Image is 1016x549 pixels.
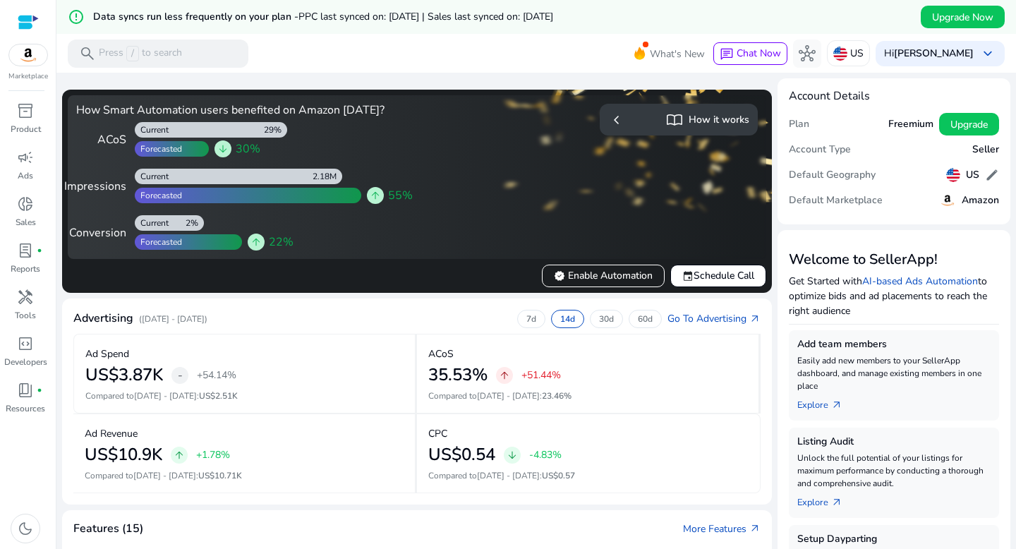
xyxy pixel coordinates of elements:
img: amazon.svg [939,192,956,209]
p: ([DATE] - [DATE]) [139,313,207,325]
div: Forecasted [135,236,182,248]
span: fiber_manual_record [37,387,42,393]
p: Reports [11,263,40,275]
span: What's New [650,42,705,66]
span: arrow_upward [370,190,381,201]
span: arrow_downward [217,143,229,155]
h4: Features (15) [73,522,143,536]
div: Current [135,171,169,182]
span: arrow_upward [174,450,185,461]
p: US [850,41,864,66]
h5: How it works [689,114,749,126]
p: Marketplace [8,71,48,82]
p: Tools [15,309,36,322]
p: Ads [18,169,33,182]
span: arrow_upward [250,236,262,248]
p: Press to search [99,46,182,61]
div: Forecasted [135,190,182,201]
h5: Listing Audit [797,436,991,448]
span: / [126,46,139,61]
span: arrow_downward [507,450,518,461]
p: 14d [560,313,575,325]
h5: US [966,169,979,181]
span: hub [799,45,816,62]
p: Hi [884,49,974,59]
button: verifiedEnable Automation [542,265,665,287]
a: Explorearrow_outward [797,392,854,412]
p: Get Started with to optimize bids and ad placements to reach the right audience [789,274,999,318]
p: ACoS [428,346,454,361]
p: Easily add new members to your SellerApp dashboard, and manage existing members in one place [797,354,991,392]
h2: US$10.9K [85,445,162,465]
h4: How Smart Automation users benefited on Amazon [DATE]? [76,104,411,117]
span: handyman [17,289,34,306]
h5: Setup Dayparting [797,533,991,545]
p: Resources [6,402,45,415]
h5: Freemium [888,119,933,131]
button: Upgrade Now [921,6,1005,28]
p: +1.78% [196,450,230,460]
span: arrow_outward [831,497,842,508]
mat-icon: error_outline [68,8,85,25]
div: 2.18M [313,171,342,182]
button: chatChat Now [713,42,787,65]
span: [DATE] - [DATE] [133,470,196,481]
span: 30% [236,140,260,157]
h5: Amazon [962,195,999,207]
h2: 35.53% [428,365,488,385]
p: 7d [526,313,536,325]
h5: Seller [972,144,999,156]
span: [DATE] - [DATE] [477,390,540,402]
span: chat [720,47,734,61]
div: Current [135,124,169,135]
p: Compared to : [85,390,404,402]
span: edit [985,168,999,182]
div: Conversion [76,224,126,241]
span: Enable Automation [554,268,653,283]
p: Unlock the full potential of your listings for maximum performance by conducting a thorough and c... [797,452,991,490]
a: More Featuresarrow_outward [683,521,761,536]
img: us.svg [946,168,960,182]
img: amazon.svg [9,44,47,66]
span: 55% [388,187,413,204]
span: campaign [17,149,34,166]
span: arrow_outward [749,313,761,325]
span: search [79,45,96,62]
span: fiber_manual_record [37,248,42,253]
span: chevron_left [608,111,625,128]
h4: Advertising [73,312,133,325]
div: Forecasted [135,143,182,155]
span: PPC last synced on: [DATE] | Sales last synced on: [DATE] [298,10,553,23]
a: AI-based Ads Automation [862,274,978,288]
p: Ad Spend [85,346,129,361]
span: dark_mode [17,520,34,537]
div: Current [135,217,169,229]
h5: Add team members [797,339,991,351]
p: Compared to : [85,469,404,482]
span: Chat Now [737,47,781,60]
div: 29% [264,124,287,135]
h3: Welcome to SellerApp! [789,251,999,268]
h5: Data syncs run less frequently on your plan - [93,11,553,23]
p: 30d [599,313,614,325]
h5: Plan [789,119,809,131]
span: [DATE] - [DATE] [134,390,197,402]
span: [DATE] - [DATE] [477,470,540,481]
span: 22% [269,234,294,251]
span: arrow_outward [749,523,761,534]
p: Ad Revenue [85,426,138,441]
button: eventSchedule Call [670,265,766,287]
button: Upgrade [939,113,999,135]
button: hub [793,40,821,68]
span: arrow_upward [499,370,510,381]
span: keyboard_arrow_down [979,45,996,62]
p: +51.44% [521,370,561,380]
span: Upgrade Now [932,10,993,25]
img: us.svg [833,47,847,61]
div: ACoS [76,131,126,148]
span: donut_small [17,195,34,212]
h5: Account Type [789,144,851,156]
p: 60d [638,313,653,325]
span: US$10.71K [198,470,242,481]
span: US$2.51K [199,390,238,402]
